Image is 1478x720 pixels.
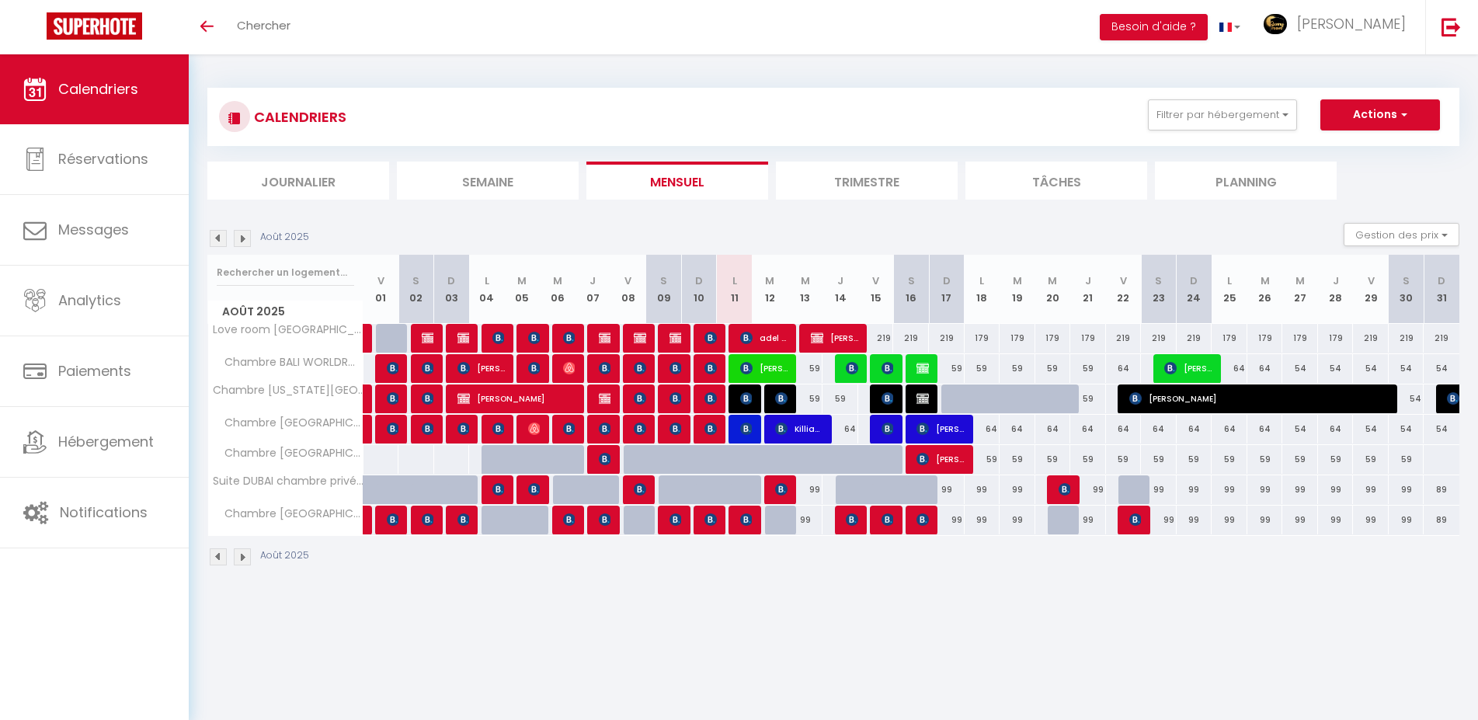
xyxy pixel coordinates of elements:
abbr: S [412,273,419,288]
th: 28 [1318,255,1354,324]
span: [PERSON_NAME] [882,353,893,383]
th: 08 [610,255,646,324]
p: Août 2025 [260,230,309,245]
div: 54 [1389,354,1424,383]
span: [PERSON_NAME] [1297,14,1406,33]
abbr: D [1438,273,1445,288]
div: 179 [965,324,1000,353]
div: 99 [1318,475,1354,504]
abbr: J [1085,273,1091,288]
span: [PERSON_NAME] [740,414,752,443]
span: [PERSON_NAME] [704,505,716,534]
th: 10 [681,255,717,324]
div: 54 [1353,415,1389,443]
img: ... [1264,14,1287,34]
div: 99 [1070,475,1106,504]
button: Gestion des prix [1344,223,1459,246]
span: Chambre [GEOGRAPHIC_DATA] [210,445,366,462]
div: 64 [1106,415,1142,443]
th: 02 [398,255,434,324]
abbr: L [979,273,984,288]
li: Mensuel [586,162,768,200]
span: [PERSON_NAME] [704,384,716,413]
div: 59 [1000,354,1035,383]
th: 24 [1177,255,1212,324]
span: [PERSON_NAME] [811,323,858,353]
h3: CALENDRIERS [250,99,346,134]
span: adel korkbane [740,323,788,353]
a: [PERSON_NAME] [363,384,371,414]
div: 99 [1353,475,1389,504]
div: 54 [1424,354,1459,383]
div: 99 [1070,506,1106,534]
div: 219 [929,324,965,353]
th: 30 [1389,255,1424,324]
div: 219 [1424,324,1459,353]
abbr: V [1120,273,1127,288]
abbr: M [1261,273,1270,288]
th: 14 [822,255,858,324]
li: Planning [1155,162,1337,200]
div: 99 [1000,506,1035,534]
div: 64 [1247,354,1283,383]
div: 99 [1318,506,1354,534]
th: 13 [788,255,823,324]
div: 59 [1106,445,1142,474]
div: 179 [1070,324,1106,353]
div: 99 [1212,475,1247,504]
div: 64 [1177,415,1212,443]
span: [PERSON_NAME] [846,505,857,534]
div: 99 [965,506,1000,534]
span: [PERSON_NAME] [669,353,681,383]
th: 25 [1212,255,1247,324]
th: 27 [1282,255,1318,324]
span: [PERSON_NAME] [882,505,893,534]
abbr: M [801,273,810,288]
abbr: L [732,273,737,288]
span: ourahou khalil [563,323,575,353]
div: 59 [1070,445,1106,474]
span: [PERSON_NAME] [634,414,645,443]
span: [PERSON_NAME] [916,414,964,443]
div: 64 [822,415,858,443]
span: Chambre [GEOGRAPHIC_DATA] [210,506,366,523]
span: [PERSON_NAME] [528,353,540,383]
th: 18 [965,255,1000,324]
span: [PERSON_NAME] [704,323,716,353]
span: [PERSON_NAME] [669,505,681,534]
abbr: M [1048,273,1057,288]
div: 59 [1035,354,1071,383]
th: 23 [1141,255,1177,324]
abbr: J [589,273,596,288]
span: Killian Dahy [775,414,822,443]
abbr: M [517,273,527,288]
img: Super Booking [47,12,142,40]
span: [PERSON_NAME] [457,414,469,443]
div: 99 [929,475,965,504]
span: [PERSON_NAME] [387,414,398,443]
span: [PERSON_NAME] [669,414,681,443]
li: Journalier [207,162,389,200]
abbr: V [624,273,631,288]
span: [PERSON_NAME] [457,323,469,353]
span: [PERSON_NAME] [422,353,433,383]
div: 64 [1070,415,1106,443]
span: [PERSON_NAME] [882,414,893,443]
th: 11 [717,255,753,324]
span: [PERSON_NAME] [775,384,787,413]
div: 179 [1282,324,1318,353]
span: Slim REZGUI [599,444,610,474]
div: 99 [1389,506,1424,534]
span: Messages [58,220,129,239]
div: 54 [1353,354,1389,383]
th: 05 [505,255,541,324]
div: 219 [1106,324,1142,353]
div: 99 [1389,475,1424,504]
div: 59 [1353,445,1389,474]
span: [PERSON_NAME] [775,475,787,504]
span: [PERSON_NAME] [634,353,645,383]
abbr: J [1333,273,1339,288]
div: 64 [1141,415,1177,443]
div: 59 [788,384,823,413]
span: Love room [GEOGRAPHIC_DATA] by sunnyroom [210,324,366,336]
